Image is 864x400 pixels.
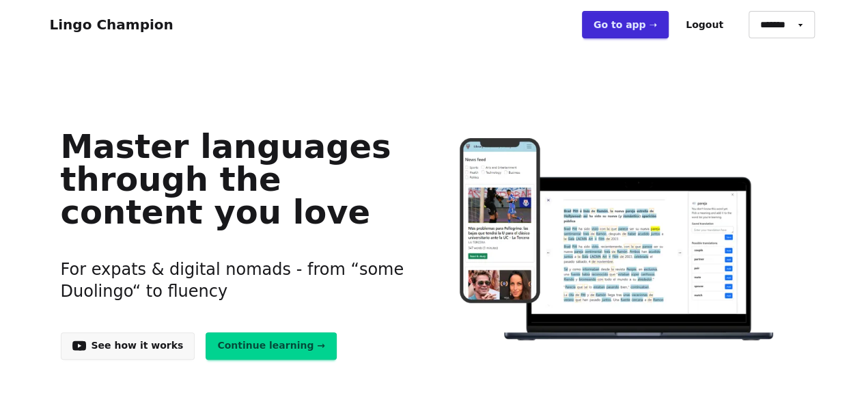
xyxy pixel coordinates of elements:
a: Go to app ➝ [582,11,669,38]
h3: For expats & digital nomads - from “some Duolingo“ to fluency [61,242,411,319]
a: See how it works [61,332,195,360]
h1: Master languages through the content you love [61,130,411,228]
img: Learn languages online [432,138,803,343]
a: Continue learning → [206,332,337,360]
a: Lingo Champion [50,16,173,33]
button: Logout [674,11,735,38]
